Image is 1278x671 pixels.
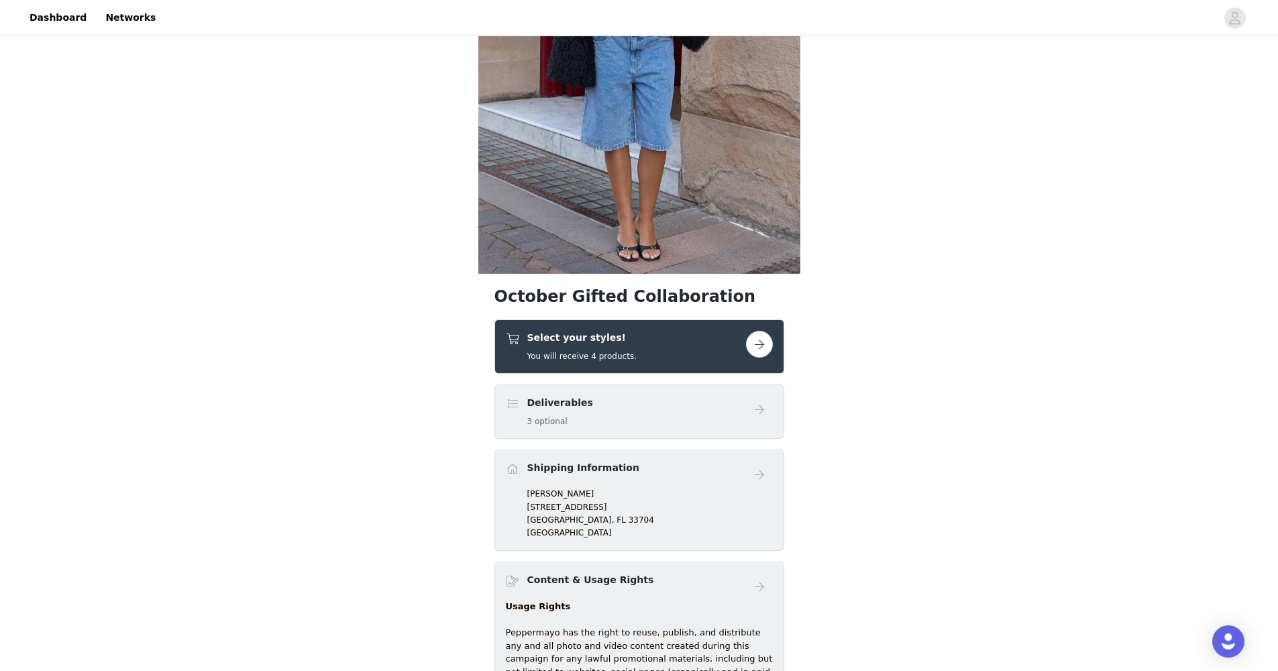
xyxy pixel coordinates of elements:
h4: Content & Usage Rights [527,573,654,587]
h5: 3 optional [527,415,593,427]
span: FL [617,515,626,525]
div: avatar [1228,7,1241,29]
div: Deliverables [494,384,784,439]
h4: Shipping Information [527,461,639,475]
p: [PERSON_NAME] [527,488,773,500]
p: [STREET_ADDRESS] [527,501,773,513]
span: 33704 [629,515,654,525]
a: Networks [97,3,164,33]
strong: Usage Rights [506,601,571,611]
div: Select your styles! [494,319,784,374]
div: Shipping Information [494,450,784,551]
h5: You will receive 4 products. [527,350,637,362]
h4: Select your styles! [527,331,637,345]
span: [GEOGRAPHIC_DATA], [527,515,615,525]
p: [GEOGRAPHIC_DATA] [527,527,773,539]
h1: October Gifted Collaboration [494,285,784,309]
h4: Deliverables [527,396,593,410]
a: Dashboard [21,3,95,33]
div: Open Intercom Messenger [1212,625,1244,658]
